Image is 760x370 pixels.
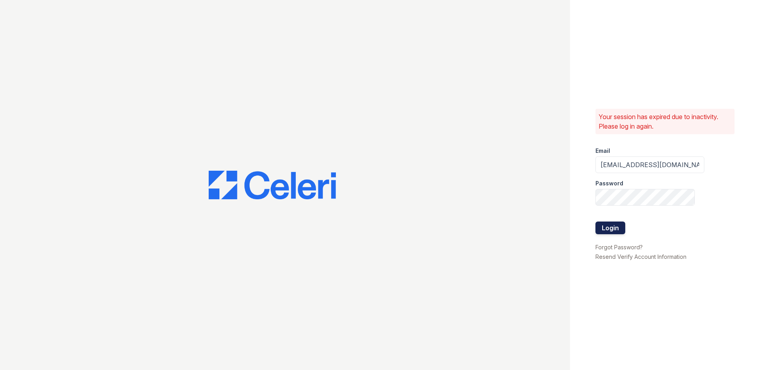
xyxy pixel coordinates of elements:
[599,112,731,131] p: Your session has expired due to inactivity. Please log in again.
[595,253,686,260] a: Resend Verify Account Information
[595,147,610,155] label: Email
[595,222,625,234] button: Login
[209,171,336,199] img: CE_Logo_Blue-a8612792a0a2168367f1c8372b55b34899dd931a85d93a1a3d3e32e68fde9ad4.png
[595,244,643,251] a: Forgot Password?
[595,179,623,187] label: Password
